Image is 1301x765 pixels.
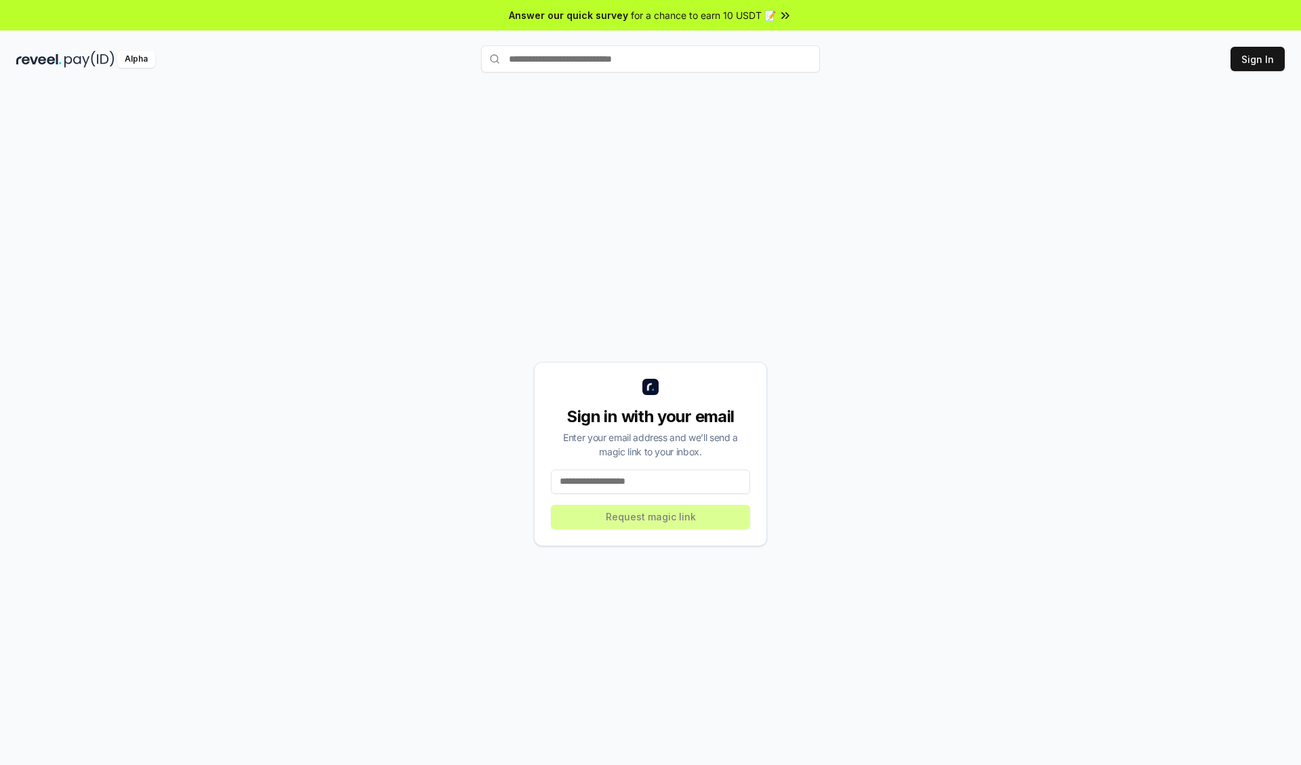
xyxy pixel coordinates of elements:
div: Sign in with your email [551,406,750,428]
span: for a chance to earn 10 USDT 📝 [631,8,776,22]
div: Alpha [117,51,155,68]
button: Sign In [1231,47,1285,71]
span: Answer our quick survey [509,8,628,22]
img: pay_id [64,51,115,68]
img: logo_small [642,379,659,395]
img: reveel_dark [16,51,62,68]
div: Enter your email address and we’ll send a magic link to your inbox. [551,430,750,459]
